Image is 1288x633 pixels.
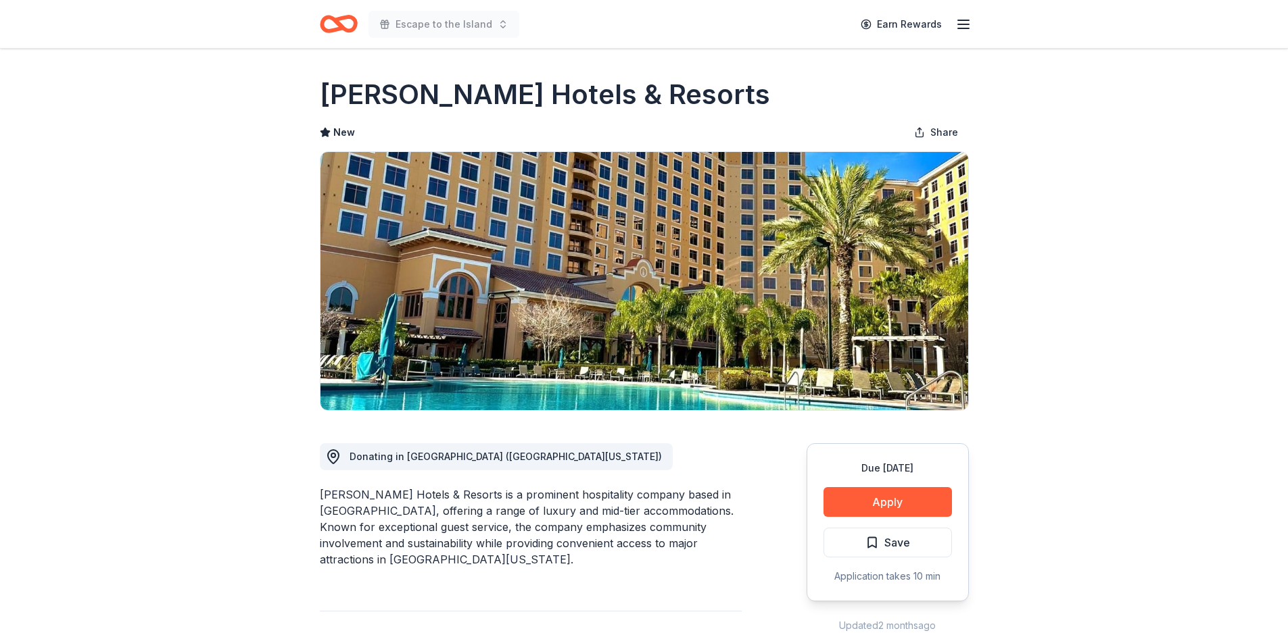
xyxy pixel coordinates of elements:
[853,12,950,36] a: Earn Rewards
[333,124,355,141] span: New
[824,568,952,584] div: Application takes 10 min
[350,451,662,462] span: Donating in [GEOGRAPHIC_DATA] ([GEOGRAPHIC_DATA][US_STATE])
[320,486,742,567] div: [PERSON_NAME] Hotels & Resorts is a prominent hospitality company based in [GEOGRAPHIC_DATA], off...
[320,8,358,40] a: Home
[824,487,952,517] button: Apply
[320,152,968,410] img: Image for Rosen Hotels & Resorts
[368,11,519,38] button: Escape to the Island
[903,119,969,146] button: Share
[320,76,770,113] h1: [PERSON_NAME] Hotels & Resorts
[396,16,492,32] span: Escape to the Island
[884,534,910,551] span: Save
[824,528,952,557] button: Save
[930,124,958,141] span: Share
[824,460,952,476] div: Due [DATE]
